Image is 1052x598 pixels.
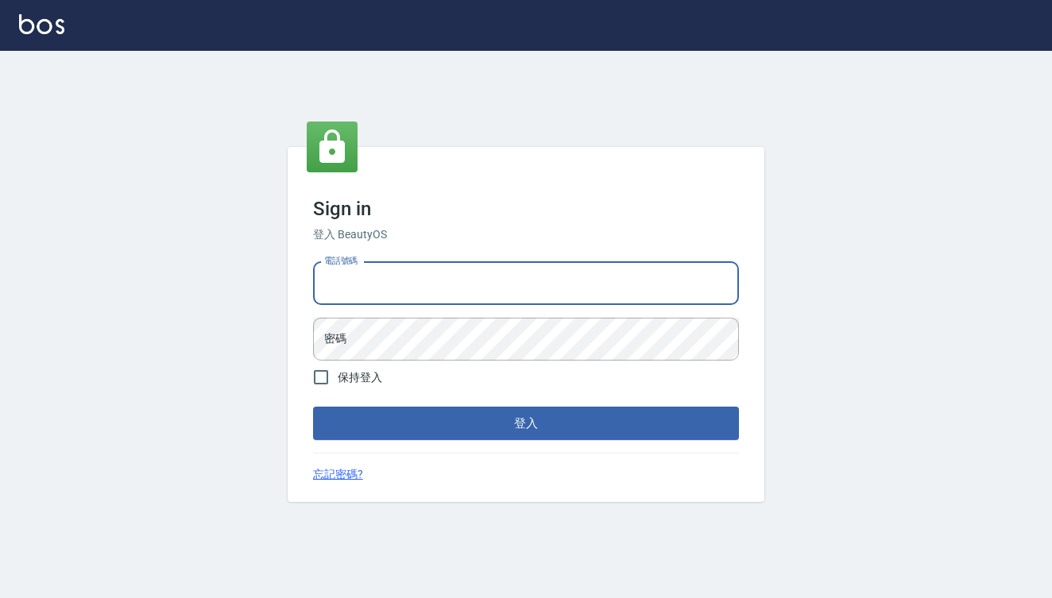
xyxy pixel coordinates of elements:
[338,369,382,386] span: 保持登入
[313,466,363,483] a: 忘記密碼?
[19,14,64,34] img: Logo
[313,226,739,243] h6: 登入 BeautyOS
[324,255,358,267] label: 電話號碼
[313,407,739,440] button: 登入
[313,198,739,220] h3: Sign in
